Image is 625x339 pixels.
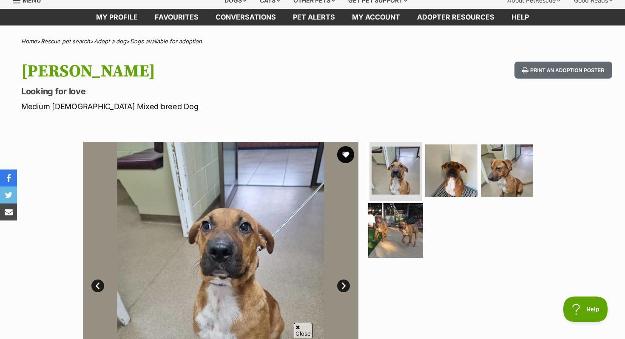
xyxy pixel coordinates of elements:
img: Photo of Evan [425,144,477,197]
span: Close [294,323,312,338]
a: Favourites [146,9,207,25]
a: Adopt a dog [94,38,126,45]
a: My profile [88,9,146,25]
a: conversations [207,9,284,25]
p: Looking for love [21,85,381,97]
button: favourite [337,146,354,163]
a: Help [503,9,537,25]
a: Pet alerts [284,9,344,25]
a: Next [337,280,350,292]
a: Dogs available for adoption [130,38,202,45]
button: Print an adoption poster [514,62,612,79]
img: Photo of Evan [372,147,420,195]
p: Medium [DEMOGRAPHIC_DATA] Mixed breed Dog [21,101,381,112]
a: Home [21,38,37,45]
a: Prev [91,280,104,292]
img: Photo of Evan [368,203,423,258]
iframe: Help Scout Beacon - Open [563,297,608,322]
a: My account [344,9,409,25]
a: Rescue pet search [41,38,90,45]
a: Adopter resources [409,9,503,25]
img: Photo of Evan [481,144,533,197]
h1: [PERSON_NAME] [21,62,381,81]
